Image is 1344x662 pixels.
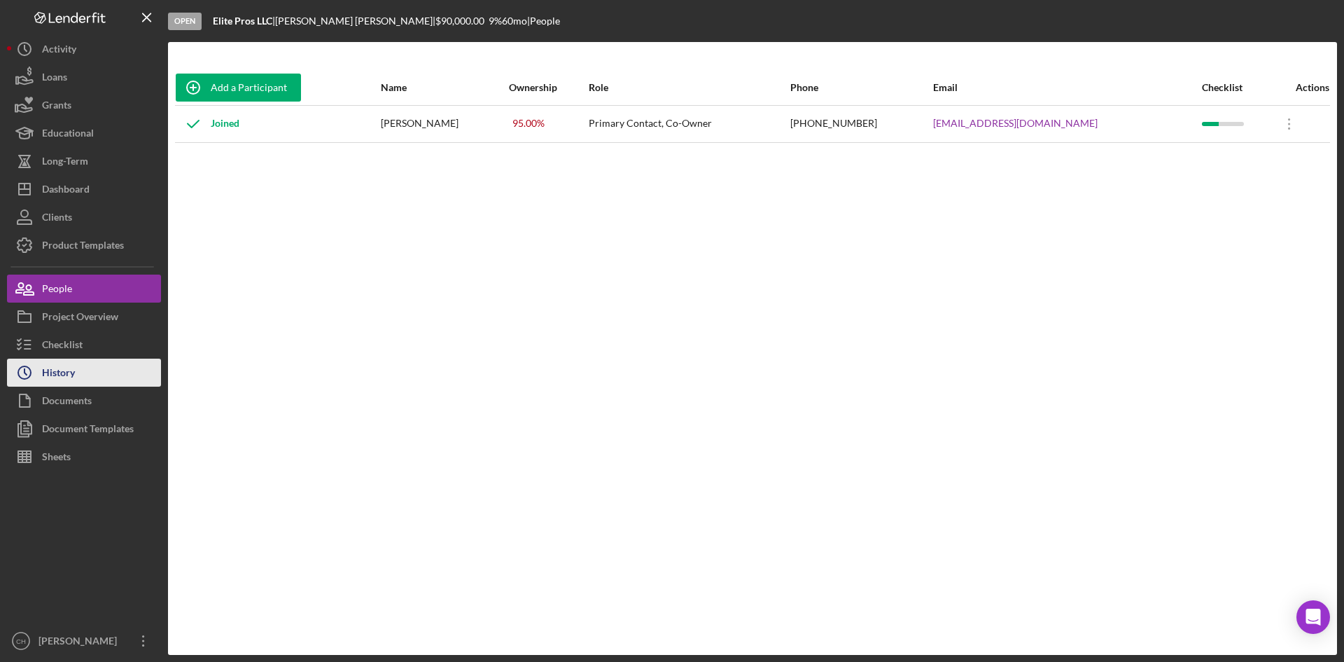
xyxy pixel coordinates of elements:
[42,203,72,235] div: Clients
[42,147,88,179] div: Long-Term
[933,118,1098,129] a: [EMAIL_ADDRESS][DOMAIN_NAME]
[1202,82,1270,93] div: Checklist
[1296,600,1330,634] div: Open Intercom Messenger
[176,74,301,102] button: Add a Participant
[42,387,92,418] div: Documents
[42,415,134,446] div: Document Templates
[589,106,789,142] div: Primary Contact, Co-Owner
[42,331,83,362] div: Checklist
[527,15,560,27] div: | People
[42,443,71,474] div: Sheets
[381,82,507,93] div: Name
[509,114,548,132] div: 95.00 %
[176,106,239,142] div: Joined
[7,275,161,303] button: People
[7,147,161,175] button: Long-Term
[42,91,71,123] div: Grants
[7,203,161,231] button: Clients
[42,119,94,151] div: Educational
[509,82,588,93] div: Ownership
[42,303,118,334] div: Project Overview
[7,35,161,63] button: Activity
[168,13,202,30] div: Open
[42,275,72,306] div: People
[275,15,435,27] div: [PERSON_NAME] [PERSON_NAME] |
[213,15,275,27] div: |
[42,63,67,95] div: Loans
[790,106,932,142] div: [PHONE_NUMBER]
[7,627,161,655] button: CH[PERSON_NAME]
[7,91,161,119] button: Grants
[35,627,126,658] div: [PERSON_NAME]
[7,331,161,359] button: Checklist
[42,35,76,67] div: Activity
[489,15,502,27] div: 9 %
[7,231,161,259] button: Product Templates
[933,82,1200,93] div: Email
[1272,82,1329,93] div: Actions
[7,415,161,443] button: Document Templates
[213,15,272,27] b: Elite Pros LLC
[42,359,75,390] div: History
[502,15,527,27] div: 60 mo
[7,359,161,387] button: History
[7,175,161,203] button: Dashboard
[435,15,489,27] div: $90,000.00
[7,119,161,147] button: Educational
[589,82,789,93] div: Role
[7,443,161,471] button: Sheets
[42,231,124,263] div: Product Templates
[7,303,161,331] button: Project Overview
[211,74,287,102] div: Add a Participant
[381,106,507,142] div: [PERSON_NAME]
[16,637,26,645] text: CH
[790,82,932,93] div: Phone
[7,63,161,91] button: Loans
[42,175,90,207] div: Dashboard
[7,387,161,415] button: Documents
